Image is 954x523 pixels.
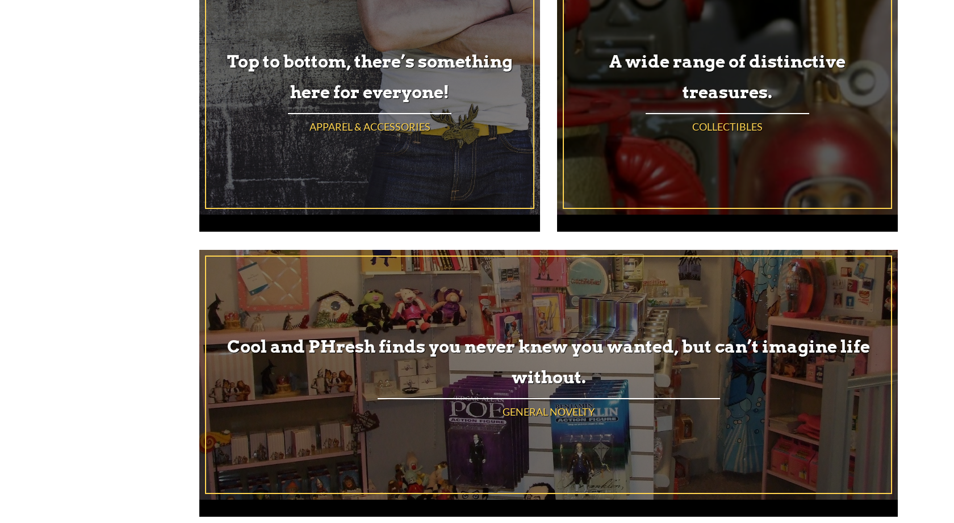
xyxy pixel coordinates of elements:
[564,120,891,134] h4: Collectibles
[206,405,891,419] h4: General Novelty
[206,120,533,134] h4: Apparel & Accessories
[564,46,891,107] h3: A wide range of distinctive treasures.
[206,46,533,107] h3: Top to bottom, there’s something here for everyone!
[206,331,891,392] h3: Cool and PHresh finds you never knew you wanted, but can’t imagine life without.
